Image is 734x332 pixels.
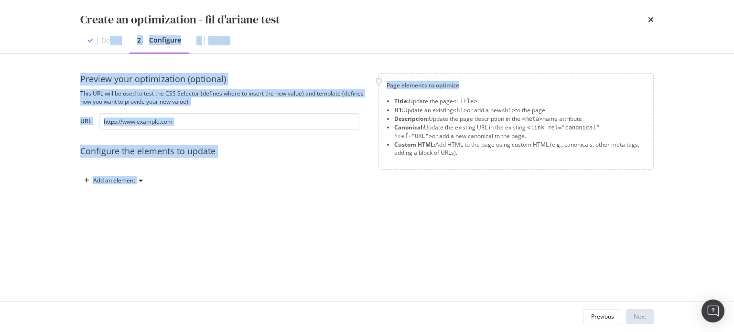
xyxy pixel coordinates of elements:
strong: Description: [394,115,429,123]
div: Open Intercom Messenger [702,300,724,322]
span: <title> [453,98,477,105]
li: Update the page description in the name attribute [394,115,646,123]
strong: Custom HTML: [394,140,435,149]
div: Create an optimization - fil d'ariane test [80,11,280,28]
div: Configure the elements to update [80,145,367,158]
input: https://www.example.com [99,113,359,130]
div: Preview your optimization (optional) [80,73,367,86]
div: Page elements to optimize [387,81,646,89]
div: 2 [137,35,141,45]
strong: Canonical: [394,123,424,131]
div: Add an element [93,178,135,183]
div: This URL will be used to test the CSS Selector (defines where to insert the new value) and templa... [80,89,367,106]
div: Previous [591,312,614,321]
label: URL [80,117,92,128]
span: <meta> [522,116,542,122]
span: <h1> [453,107,467,114]
li: Update an existing or add a new to the page. [394,106,646,115]
li: Add HTML to the page using custom HTML (e.g., canonicals, other meta tags, adding a block of URLs). [394,140,646,157]
li: Update the existing URL in the existing or add a new canonical to the page. [394,123,646,140]
div: Deploy [208,36,230,45]
div: times [648,11,654,28]
strong: H1: [394,106,403,114]
span: <link rel="canonical" href="URL"> [394,124,600,139]
div: 3 [196,36,200,45]
button: Previous [583,309,622,324]
span: <h1> [501,107,515,114]
div: Next [634,312,646,321]
div: Define [101,36,122,45]
strong: Title: [394,97,409,105]
button: Add an element [80,173,147,188]
button: Next [626,309,654,324]
li: Update the page . [394,97,646,106]
div: Configure [149,35,181,45]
